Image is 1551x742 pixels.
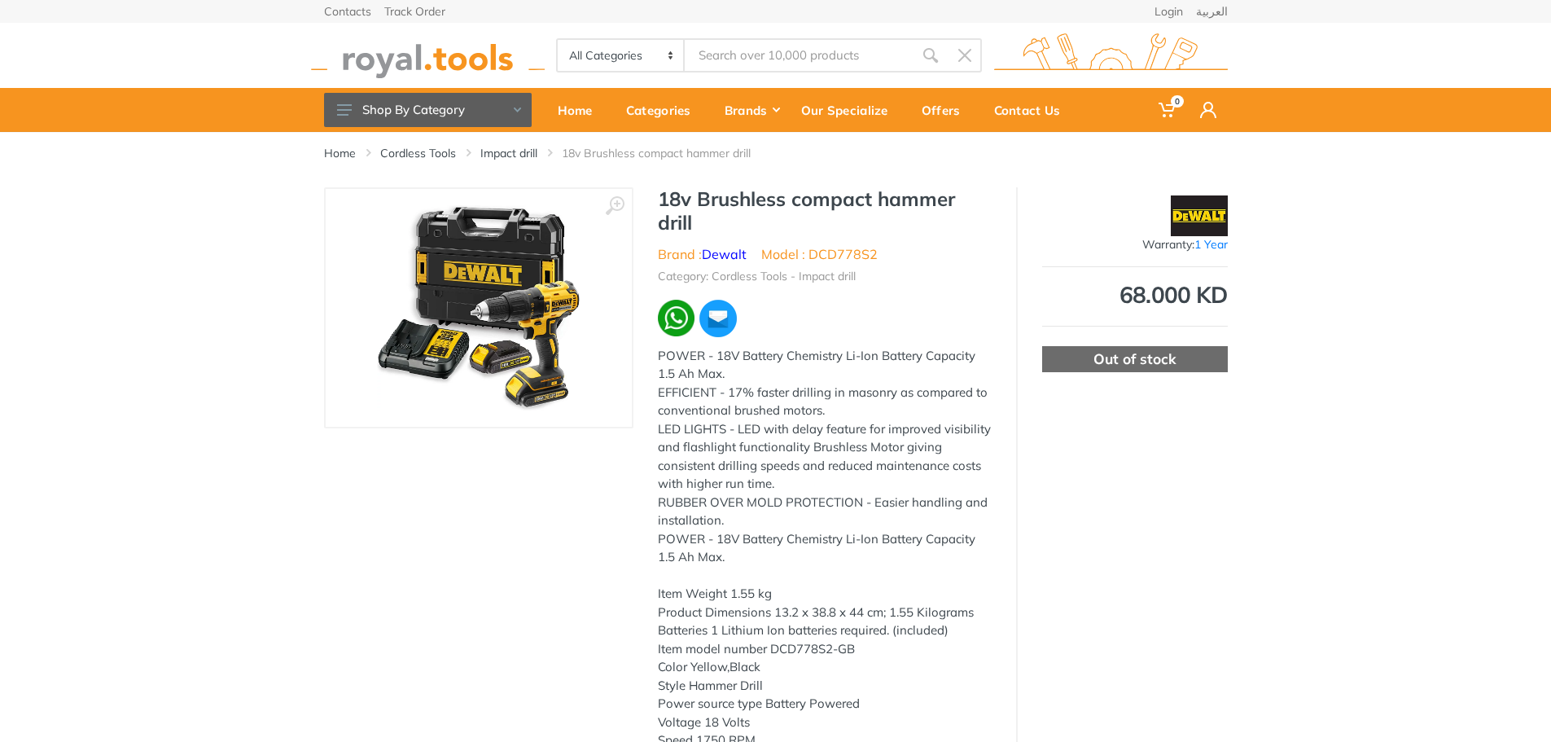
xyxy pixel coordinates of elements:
[1171,95,1184,108] span: 0
[658,530,992,567] div: POWER - 18V Battery Chemistry Li-Ion Battery Capacity 1.5 Ah Max.
[546,88,615,132] a: Home
[685,38,913,72] input: Site search
[658,604,992,622] div: Product Dimensions ‎13.2 x 38.8 x 44 cm; 1.55 Kilograms
[713,93,790,127] div: Brands
[615,93,713,127] div: Categories
[658,244,747,264] li: Brand :
[311,33,545,78] img: royal.tools Logo
[658,621,992,640] div: Batteries ‎1 Lithium Ion batteries required. (included)
[658,300,695,337] img: wa.webp
[761,244,878,264] li: Model : DCD778S2
[658,695,992,713] div: Power source type ‎Battery Powered
[790,93,910,127] div: Our Specialize
[1196,6,1228,17] a: العربية
[983,93,1083,127] div: Contact Us
[324,145,1228,161] nav: breadcrumb
[377,205,581,411] img: Royal Tools - 18v Brushless compact hammer drill
[658,268,856,285] li: Category: Cordless Tools - Impact drill
[324,6,371,17] a: Contacts
[546,93,615,127] div: Home
[658,567,992,604] div: Item Weight ‎1.55 kg
[658,494,992,530] div: RUBBER OVER MOLD PROTECTION - Easier handling and installation.
[1171,195,1228,236] img: Dewalt
[983,88,1083,132] a: Contact Us
[615,88,713,132] a: Categories
[994,33,1228,78] img: royal.tools Logo
[562,145,775,161] li: 18v Brushless compact hammer drill
[658,677,992,696] div: Style ‎Hammer Drill
[1147,88,1189,132] a: 0
[910,88,983,132] a: Offers
[658,187,992,235] h1: 18v Brushless compact hammer drill
[384,6,445,17] a: Track Order
[324,145,356,161] a: Home
[1194,237,1228,252] span: 1 Year
[790,88,910,132] a: Our Specialize
[558,40,686,71] select: Category
[658,713,992,732] div: Voltage ‎18 Volts
[698,298,738,339] img: ma.webp
[910,93,983,127] div: Offers
[324,93,532,127] button: Shop By Category
[658,384,992,420] div: EFFICIENT - 17% faster drilling in masonry as compared to conventional brushed motors.
[1154,6,1183,17] a: Login
[380,145,456,161] a: Cordless Tools
[480,145,537,161] a: Impact drill
[658,420,992,494] div: LED LIGHTS - LED with delay feature for improved visibility and flashlight functionality Brushles...
[658,658,992,677] div: Color ‎Yellow,Black
[702,246,747,262] a: Dewalt
[1042,283,1228,306] div: 68.000 KD
[1042,346,1228,372] div: Out of stock
[658,640,992,659] div: Item model number ‎DCD778S2-GB
[1042,236,1228,253] div: Warranty:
